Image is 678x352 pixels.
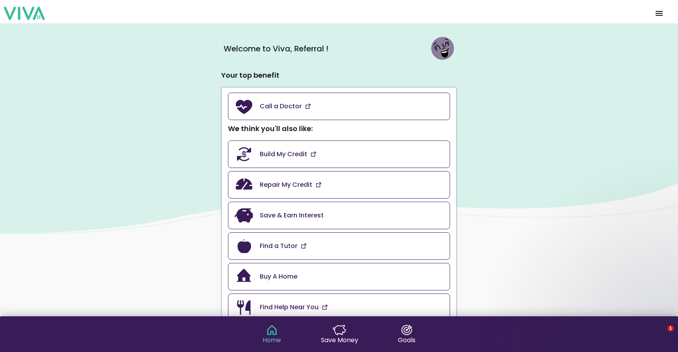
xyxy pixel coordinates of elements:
img: singleWord.home [265,325,279,335]
ion-text: Call a Doctor [260,102,302,111]
img: amenity [322,304,328,310]
ion-text: Find Help Near You [260,303,319,312]
img: amenity [235,145,253,164]
ion-text: We think you'll also like : [228,124,313,133]
img: amenity [305,103,311,109]
ion-text: Save & Earn Interest [260,211,324,220]
ion-text: Home [262,335,281,345]
a: Buy A Home [228,263,450,290]
a: singleWord.goalsGoals [398,325,416,345]
ion-text: Buy A Home [260,272,297,281]
ion-text: Save Money [321,335,358,345]
ion-text: Welcome to Viva , Referral ! [224,43,328,55]
span: 1 [667,325,674,332]
ion-text: Find a Tutor [260,241,297,251]
a: Call a Doctor [228,93,450,120]
img: amenity [301,243,307,249]
ion-text: Goals [398,335,416,345]
img: singleWord.saveMoney [333,325,346,335]
img: amenity [235,298,253,317]
img: amenity [235,97,253,116]
a: Save & Earn Interest [228,202,450,229]
img: amenity [235,175,253,194]
a: singleWord.homeHome [262,325,281,345]
a: Find Help Near You [228,294,450,321]
a: Build My Credit [228,140,450,168]
img: amenity [235,206,253,225]
p: Your top benefit [221,70,457,81]
a: singleWord.saveMoneySave Money [321,325,358,345]
img: singleWord.goals [400,325,414,335]
img: amenity [310,151,317,157]
a: Repair My Credit [228,171,450,199]
ion-text: Repair My Credit [260,180,312,190]
img: amenity [235,267,253,286]
ion-text: Build My Credit [260,150,307,159]
img: amenity [235,237,253,255]
img: amenity [315,182,322,188]
a: Find a Tutor [228,232,450,260]
iframe: Intercom live chat [651,325,670,344]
